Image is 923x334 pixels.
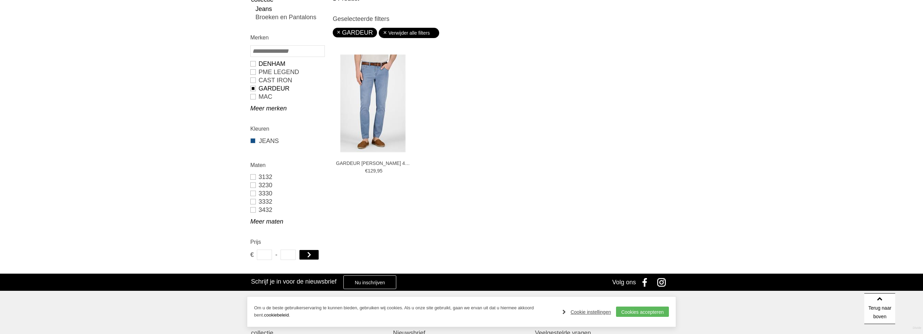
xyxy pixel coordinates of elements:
[368,168,376,174] span: 129
[250,217,324,226] a: Meer maten
[250,238,324,246] h2: Prijs
[250,33,324,42] h2: Merken
[250,84,324,93] a: GARDEUR
[250,104,324,112] a: Meer merken
[250,124,324,133] h2: Kleuren
[340,55,406,152] img: GARDEUR Sandro 471331 Jeans
[255,13,324,21] a: Broeken en Pantalons
[250,206,324,214] a: 3432
[377,168,383,174] span: 95
[264,312,289,318] a: cookiebeleid
[336,160,412,166] a: GARDEUR [PERSON_NAME] 471331 Jeans
[250,189,324,198] a: 3330
[365,168,368,174] span: €
[250,250,253,260] span: €
[250,76,324,84] a: CAST IRON
[655,274,672,291] a: Instagram
[250,93,324,101] a: MAC
[376,168,377,174] span: ,
[250,68,324,76] a: PME LEGEND
[250,198,324,206] a: 3332
[254,305,556,319] p: Om u de beste gebruikerservaring te kunnen bieden, gebruiken wij cookies. Als u onze site gebruik...
[864,293,895,324] a: Terug naar boven
[612,274,636,291] div: Volg ons
[255,5,324,13] a: Jeans
[250,181,324,189] a: 3230
[251,278,337,285] h3: Schrijf je in voor de nieuwsbrief
[250,136,324,145] a: JEANS
[638,274,655,291] a: Facebook
[383,28,435,38] a: Verwijder alle filters
[250,60,324,68] a: DENHAM
[250,161,324,169] h2: Maten
[913,324,921,332] a: Divide
[616,307,669,317] a: Cookies accepteren
[343,275,396,289] a: Nu inschrijven
[333,15,676,23] h3: Geselecteerde filters
[250,173,324,181] a: 3132
[562,307,611,317] a: Cookie instellingen
[275,250,277,260] span: -
[337,29,373,36] a: GARDEUR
